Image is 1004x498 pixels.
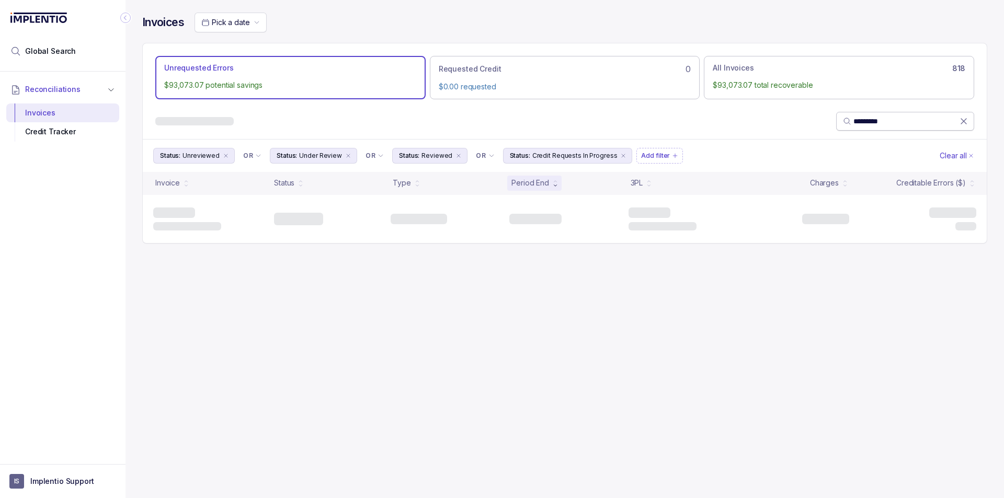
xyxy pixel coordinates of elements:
div: Collapse Icon [119,11,132,24]
button: Filter Chip Reviewed [392,148,467,164]
button: Filter Chip Credit Requests In Progress [503,148,633,164]
div: Charges [810,178,839,188]
p: Status: [277,150,297,161]
p: Status: [510,150,530,161]
ul: Action Tab Group [155,56,974,99]
p: $93,073.07 potential savings [164,80,417,90]
h6: 818 [952,64,965,73]
p: Reviewed [421,150,452,161]
p: $0.00 requested [439,82,691,92]
div: Credit Tracker [15,122,111,141]
div: remove content [454,152,463,160]
button: Reconciliations [6,78,119,101]
p: Implentio Support [30,476,94,487]
div: remove content [344,152,352,160]
p: Unreviewed [182,150,220,161]
div: Status [274,178,294,188]
p: OR [476,152,486,160]
p: Under Review [299,150,342,161]
h4: Invoices [142,15,184,30]
div: Invoices [15,103,111,122]
div: remove content [222,152,230,160]
p: Status: [160,150,180,161]
ul: Filter Group [153,148,938,164]
button: Filter Chip Unreviewed [153,148,235,164]
button: Clear Filters [938,148,976,164]
button: Filter Chip Add filter [636,148,683,164]
li: Filter Chip Connector undefined [366,152,384,160]
p: OR [243,152,253,160]
p: OR [366,152,375,160]
div: 0 [439,63,691,75]
span: Reconciliations [25,84,81,95]
span: User initials [9,474,24,489]
p: $93,073.07 total recoverable [713,80,965,90]
div: 3PL [631,178,643,188]
p: Clear all [940,150,967,161]
button: Filter Chip Connector undefined [239,148,266,163]
button: User initialsImplentio Support [9,474,116,489]
button: Filter Chip Under Review [270,148,357,164]
p: Unrequested Errors [164,63,233,73]
li: Filter Chip Connector undefined [476,152,494,160]
button: Filter Chip Connector undefined [472,148,498,163]
span: Pick a date [212,18,249,27]
button: Filter Chip Connector undefined [361,148,388,163]
p: Requested Credit [439,64,501,74]
span: Global Search [25,46,76,56]
div: Reconciliations [6,101,119,144]
search: Date Range Picker [201,17,249,28]
div: Invoice [155,178,180,188]
div: Creditable Errors ($) [896,178,966,188]
p: Credit Requests In Progress [532,150,618,161]
button: Date Range Picker [195,13,267,32]
p: Status: [399,150,419,161]
li: Filter Chip Connector undefined [243,152,261,160]
div: Period End [511,178,549,188]
div: Type [393,178,410,188]
p: Add filter [641,150,670,161]
p: All Invoices [713,63,754,73]
div: remove content [619,152,627,160]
